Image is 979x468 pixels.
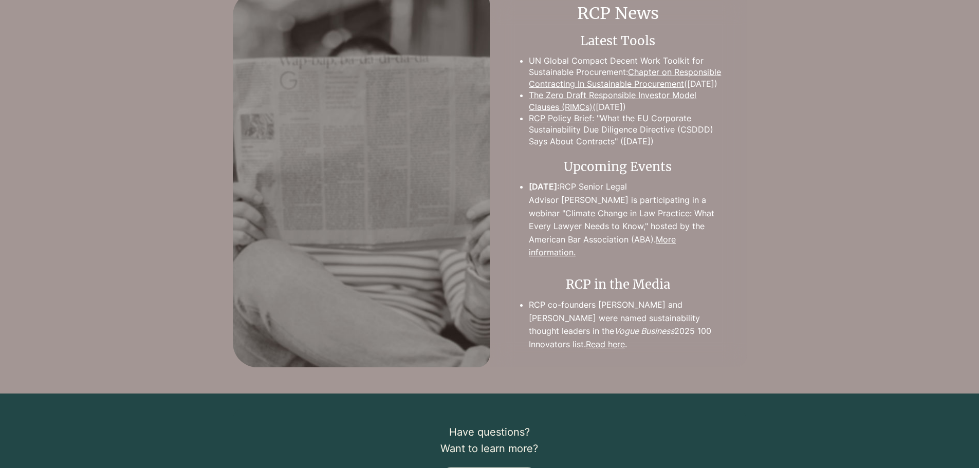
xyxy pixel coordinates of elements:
[529,55,722,89] p: UN Global Compact Decent Work Toolkit for Sustainable Procurement: ([DATE])
[529,67,721,88] a: Chapter on Responsible Contracting In Sustainable Procurement
[514,158,722,176] h2: Upcoming Events
[529,181,714,244] a: [DATE]:RCP Senior Legal Advisor [PERSON_NAME] is participating in a webinar "Climate Change in La...
[514,32,722,50] h3: Latest Tools
[596,102,623,112] a: [DATE]
[514,276,722,293] h2: RCP in the Media
[529,113,592,123] a: RCP Policy Brief
[350,424,629,440] p: Have questions?
[614,326,674,336] span: Vogue Business
[529,181,560,192] span: [DATE]:
[529,298,722,351] p: RCP co-founders [PERSON_NAME] and [PERSON_NAME] were named sustainability thought leaders in the ...
[623,102,626,112] a: )
[529,89,722,113] p: (
[529,90,696,111] a: The Zero Draft Responsible Investor Model Clauses (RIMCs)
[350,440,629,457] p: Want to learn more?
[586,339,625,349] a: Read here
[514,2,722,25] h2: RCP News
[529,113,713,146] a: : "What the EU Corporate Sustainability Due Diligence Directive (CSDDD) Says About Contracts" ([D...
